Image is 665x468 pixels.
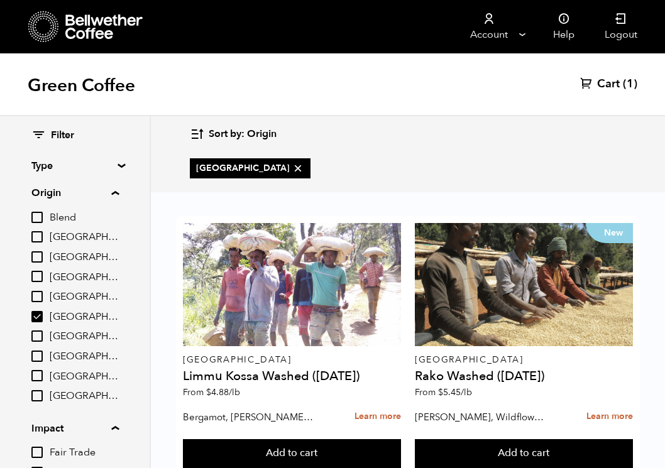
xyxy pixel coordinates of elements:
[415,356,633,364] p: [GEOGRAPHIC_DATA]
[206,386,240,398] bdi: 4.88
[183,439,401,468] button: Add to cart
[31,370,43,381] input: [GEOGRAPHIC_DATA]
[50,231,119,244] span: [GEOGRAPHIC_DATA]
[50,251,119,264] span: [GEOGRAPHIC_DATA]
[415,370,633,383] h4: Rako Washed ([DATE])
[438,386,472,398] bdi: 5.45
[50,310,119,324] span: [GEOGRAPHIC_DATA]
[597,77,620,92] span: Cart
[183,356,401,364] p: [GEOGRAPHIC_DATA]
[190,119,277,149] button: Sort by: Origin
[229,386,240,398] span: /lb
[580,77,637,92] a: Cart (1)
[50,389,119,403] span: [GEOGRAPHIC_DATA]
[415,439,633,468] button: Add to cart
[415,408,546,427] p: [PERSON_NAME], Wildflower Honey, Black Tea
[415,386,472,398] span: From
[586,403,633,430] a: Learn more
[354,403,401,430] a: Learn more
[28,74,135,97] h1: Green Coffee
[50,271,119,285] span: [GEOGRAPHIC_DATA]
[31,390,43,401] input: [GEOGRAPHIC_DATA]
[415,223,633,346] a: New
[50,350,119,364] span: [GEOGRAPHIC_DATA]
[196,162,304,175] span: [GEOGRAPHIC_DATA]
[50,290,119,304] span: [GEOGRAPHIC_DATA]
[31,185,119,200] summary: Origin
[206,386,211,398] span: $
[31,447,43,458] input: Fair Trade
[586,223,633,243] p: New
[31,351,43,362] input: [GEOGRAPHIC_DATA]
[209,128,277,141] span: Sort by: Origin
[50,330,119,344] span: [GEOGRAPHIC_DATA]
[50,211,119,225] span: Blend
[31,158,118,173] summary: Type
[461,386,472,398] span: /lb
[31,291,43,302] input: [GEOGRAPHIC_DATA]
[31,212,43,223] input: Blend
[51,129,74,143] span: Filter
[438,386,443,398] span: $
[623,77,637,92] span: (1)
[31,231,43,242] input: [GEOGRAPHIC_DATA]
[31,421,119,436] summary: Impact
[31,330,43,342] input: [GEOGRAPHIC_DATA]
[183,370,401,383] h4: Limmu Kossa Washed ([DATE])
[50,370,119,384] span: [GEOGRAPHIC_DATA]
[183,408,314,427] p: Bergamot, [PERSON_NAME], [PERSON_NAME]
[50,446,119,460] span: Fair Trade
[31,271,43,282] input: [GEOGRAPHIC_DATA]
[31,311,43,322] input: [GEOGRAPHIC_DATA]
[31,251,43,263] input: [GEOGRAPHIC_DATA]
[183,386,240,398] span: From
